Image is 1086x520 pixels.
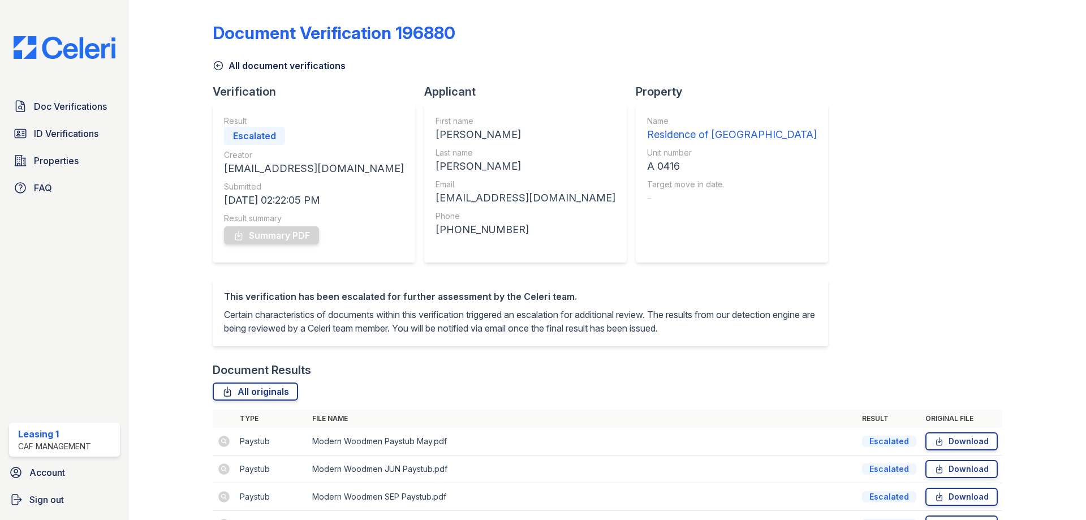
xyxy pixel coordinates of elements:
a: Name Residence of [GEOGRAPHIC_DATA] [647,115,817,143]
span: ID Verifications [34,127,98,140]
th: File name [308,410,857,428]
div: Escalated [224,127,285,145]
div: Leasing 1 [18,427,91,441]
div: [PHONE_NUMBER] [436,222,615,238]
a: Download [925,488,998,506]
a: All document verifications [213,59,346,72]
a: Properties [9,149,120,172]
div: [EMAIL_ADDRESS][DOMAIN_NAME] [436,190,615,206]
div: Document Verification 196880 [213,23,455,43]
th: Result [857,410,921,428]
div: Result summary [224,213,404,224]
div: Submitted [224,181,404,192]
div: Email [436,179,615,190]
div: Property [636,84,837,100]
div: First name [436,115,615,127]
div: Creator [224,149,404,161]
th: Original file [921,410,1002,428]
div: [EMAIL_ADDRESS][DOMAIN_NAME] [224,161,404,177]
span: Account [29,466,65,479]
div: This verification has been escalated for further assessment by the Celeri team. [224,290,817,303]
div: Last name [436,147,615,158]
td: Modern Woodmen JUN Paystub.pdf [308,455,857,483]
div: - [647,190,817,206]
td: Paystub [235,455,308,483]
span: Properties [34,154,79,167]
div: [PERSON_NAME] [436,158,615,174]
div: [PERSON_NAME] [436,127,615,143]
div: Phone [436,210,615,222]
a: Download [925,432,998,450]
td: Paystub [235,428,308,455]
a: Download [925,460,998,478]
div: Escalated [862,436,916,447]
span: Sign out [29,493,64,506]
div: [DATE] 02:22:05 PM [224,192,404,208]
div: Escalated [862,463,916,475]
div: Result [224,115,404,127]
th: Type [235,410,308,428]
td: Modern Woodmen SEP Paystub.pdf [308,483,857,511]
div: Unit number [647,147,817,158]
td: Modern Woodmen Paystub May.pdf [308,428,857,455]
p: Certain characteristics of documents within this verification triggered an escalation for additio... [224,308,817,335]
a: All originals [213,383,298,401]
a: Doc Verifications [9,95,120,118]
span: FAQ [34,181,52,195]
span: Doc Verifications [34,100,107,113]
a: FAQ [9,177,120,199]
div: Residence of [GEOGRAPHIC_DATA] [647,127,817,143]
div: Target move in date [647,179,817,190]
td: Paystub [235,483,308,511]
div: Name [647,115,817,127]
div: A 0416 [647,158,817,174]
div: Document Results [213,362,311,378]
img: CE_Logo_Blue-a8612792a0a2168367f1c8372b55b34899dd931a85d93a1a3d3e32e68fde9ad4.png [5,36,124,59]
div: Verification [213,84,424,100]
a: ID Verifications [9,122,120,145]
div: CAF Management [18,441,91,452]
a: Account [5,461,124,484]
a: Sign out [5,488,124,511]
div: Escalated [862,491,916,502]
div: Applicant [424,84,636,100]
